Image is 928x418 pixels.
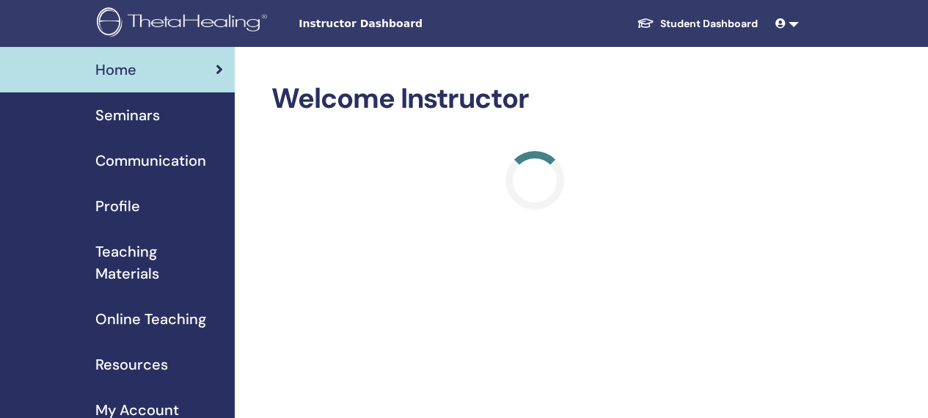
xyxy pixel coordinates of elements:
[95,150,206,172] span: Communication
[95,59,136,81] span: Home
[271,82,799,116] h2: Welcome Instructor
[95,241,223,285] span: Teaching Materials
[637,17,654,29] img: graduation-cap-white.svg
[95,195,140,217] span: Profile
[299,16,519,32] span: Instructor Dashboard
[95,104,160,126] span: Seminars
[625,10,770,37] a: Student Dashboard
[97,7,272,40] img: logo.png
[95,308,206,330] span: Online Teaching
[95,353,168,375] span: Resources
